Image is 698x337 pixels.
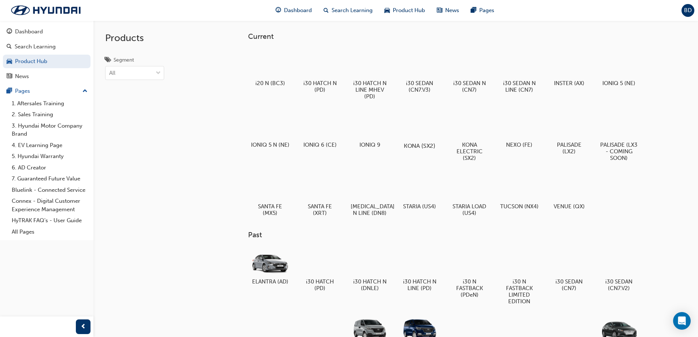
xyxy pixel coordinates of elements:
h5: STARIA LOAD (US4) [450,203,489,216]
a: KONA (SX2) [398,108,442,151]
h5: i30 HATCH (PD) [301,278,339,292]
span: News [445,6,459,15]
a: pages-iconPages [465,3,500,18]
a: i30 SEDAN (CN7) [547,245,591,294]
div: Dashboard [15,28,43,36]
div: All [109,69,115,77]
button: DashboardSearch LearningProduct HubNews [3,23,91,84]
h5: IONIQ 9 [351,142,389,148]
a: guage-iconDashboard [270,3,318,18]
h5: IONIQ 5 N (NE) [251,142,289,148]
a: [MEDICAL_DATA] N LINE (DN8) [348,170,392,219]
h5: i30 SEDAN (CN7) [550,278,588,292]
div: News [15,72,29,81]
span: car-icon [7,58,12,65]
a: i30 N FASTBACK LIMITED EDITION [497,245,541,308]
h5: INSTER (AX) [550,80,588,87]
h5: KONA (SX2) [399,142,440,149]
a: i30 HATCH N LINE MHEV (PD) [348,47,392,102]
span: up-icon [82,87,88,96]
h5: PALISADE (LX2) [550,142,588,155]
a: IONIQ 5 (NE) [597,47,641,89]
a: 6. AD Creator [9,162,91,173]
a: news-iconNews [431,3,465,18]
span: down-icon [156,69,161,78]
span: Search Learning [332,6,373,15]
h5: SANTA FE (XRT) [301,203,339,216]
h5: STARIA (US4) [400,203,439,210]
div: Search Learning [15,43,56,51]
a: IONIQ 6 (CE) [298,108,342,151]
h5: KONA ELECTRIC (SX2) [450,142,489,161]
span: news-icon [437,6,442,15]
h5: i30 SEDAN N LINE (CN7) [500,80,539,93]
a: HyTRAK FAQ's - User Guide [9,215,91,226]
a: car-iconProduct Hub [378,3,431,18]
a: i30 SEDAN (CN7.V2) [597,245,641,294]
a: 5. Hyundai Warranty [9,151,91,162]
h5: i30 HATCH N LINE (PD) [400,278,439,292]
div: Segment [114,56,134,64]
h5: PALISADE (LX3 - COMING SOON) [600,142,638,161]
a: Connex - Digital Customer Experience Management [9,195,91,215]
a: Product Hub [3,55,91,68]
a: IONIQ 5 N (NE) [248,108,292,151]
a: i30 SEDAN (CN7.V3) [398,47,442,96]
h5: i30 N FASTBACK LIMITED EDITION [500,278,539,305]
a: PALISADE (LX2) [547,108,591,157]
span: Product Hub [393,6,425,15]
h5: ELANTRA (AD) [251,278,289,285]
span: search-icon [7,44,12,50]
span: prev-icon [81,322,86,331]
a: IONIQ 9 [348,108,392,151]
span: news-icon [7,73,12,80]
a: 4. EV Learning Page [9,140,91,151]
span: pages-icon [471,6,476,15]
h3: Past [248,231,664,239]
span: Dashboard [284,6,312,15]
h5: IONIQ 6 (CE) [301,142,339,148]
h3: Current [248,32,664,41]
a: STARIA (US4) [398,170,442,212]
h5: NEXO (FE) [500,142,539,148]
h5: i20 N (BC3) [251,80,289,87]
a: STARIA LOAD (US4) [447,170,491,219]
span: BD [684,6,692,15]
h5: i30 SEDAN N (CN7) [450,80,489,93]
span: car-icon [384,6,390,15]
a: PALISADE (LX3 - COMING SOON) [597,108,641,164]
a: Bluelink - Connected Service [9,184,91,196]
h5: TUCSON (NX4) [500,203,539,210]
a: i30 HATCH N LINE (PD) [398,245,442,294]
span: guage-icon [276,6,281,15]
a: i30 HATCH N (PD) [298,47,342,96]
a: Dashboard [3,25,91,39]
span: pages-icon [7,88,12,95]
span: Pages [479,6,494,15]
a: i30 SEDAN N (CN7) [447,47,491,96]
button: BD [682,4,694,17]
h5: i30 N FASTBACK (PDeN) [450,278,489,298]
a: i30 N FASTBACK (PDeN) [447,245,491,301]
a: 3. Hyundai Motor Company Brand [9,120,91,140]
a: VENUE (QX) [547,170,591,212]
a: INSTER (AX) [547,47,591,89]
a: ELANTRA (AD) [248,245,292,288]
h5: i30 SEDAN (CN7.V3) [400,80,439,93]
h5: i30 HATCH N (PD) [301,80,339,93]
a: i30 HATCH N (DNLE) [348,245,392,294]
a: i30 SEDAN N LINE (CN7) [497,47,541,96]
div: Pages [15,87,30,95]
h5: IONIQ 5 (NE) [600,80,638,87]
a: KONA ELECTRIC (SX2) [447,108,491,164]
button: Pages [3,84,91,98]
a: SANTA FE (XRT) [298,170,342,219]
span: search-icon [324,6,329,15]
div: Open Intercom Messenger [673,312,691,330]
h5: VENUE (QX) [550,203,588,210]
a: TUCSON (NX4) [497,170,541,212]
h5: SANTA FE (MX5) [251,203,289,216]
img: Trak [4,3,88,18]
h5: i30 HATCH N LINE MHEV (PD) [351,80,389,100]
h5: [MEDICAL_DATA] N LINE (DN8) [351,203,389,216]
